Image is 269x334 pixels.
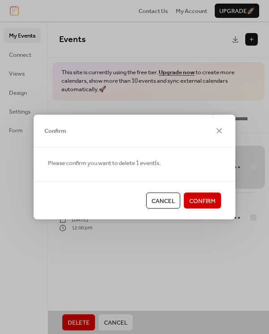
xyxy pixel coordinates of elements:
button: Confirm [184,193,221,209]
span: Confirm [44,127,66,135]
button: Cancel [146,193,180,209]
span: Please confirm you want to delete 1 event(s. [48,158,161,167]
span: Cancel [152,197,175,206]
span: Confirm [189,197,216,206]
